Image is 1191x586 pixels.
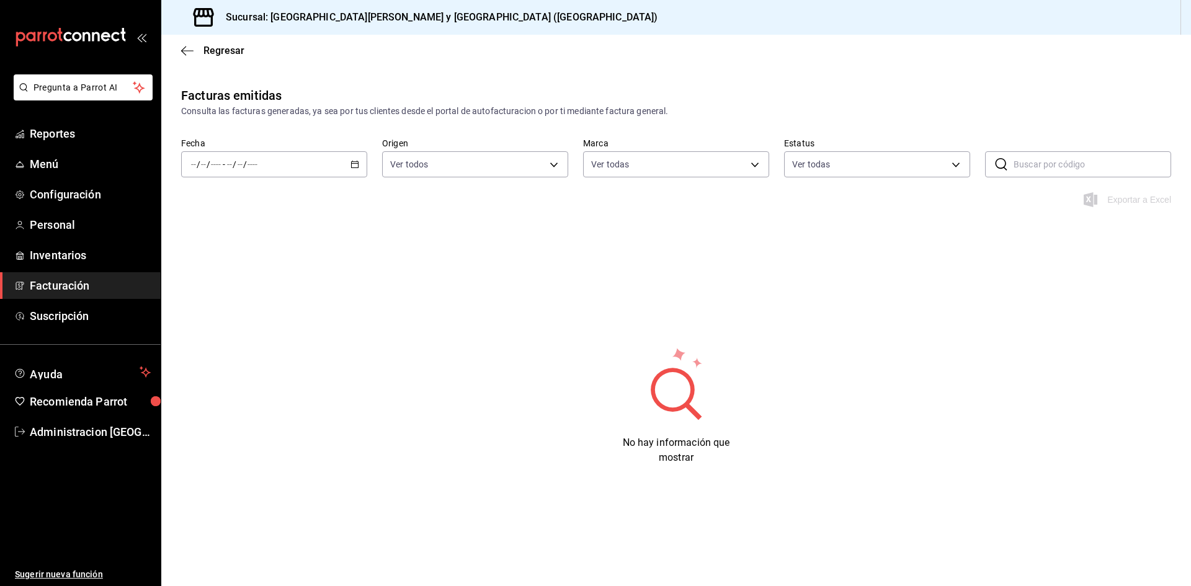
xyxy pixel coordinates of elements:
span: Ver todas [792,158,830,171]
span: Ver todos [390,158,428,171]
input: ---- [247,159,258,169]
span: / [233,159,236,169]
span: No hay información que mostrar [623,437,730,463]
span: Sugerir nueva función [15,568,151,581]
button: open_drawer_menu [136,32,146,42]
span: Ver todas [591,158,629,171]
span: Suscripción [30,308,151,324]
input: -- [200,159,207,169]
input: -- [190,159,197,169]
span: Reportes [30,125,151,142]
input: -- [226,159,233,169]
input: Buscar por código [1014,152,1171,177]
button: Pregunta a Parrot AI [14,74,153,100]
label: Fecha [181,139,367,148]
span: Administracion [GEOGRAPHIC_DATA][PERSON_NAME] [30,424,151,440]
a: Pregunta a Parrot AI [9,90,153,103]
span: Menú [30,156,151,172]
span: / [197,159,200,169]
label: Origen [382,139,568,148]
span: Recomienda Parrot [30,393,151,410]
span: Configuración [30,186,151,203]
span: Personal [30,216,151,233]
span: Pregunta a Parrot AI [33,81,133,94]
span: Inventarios [30,247,151,264]
label: Marca [583,139,769,148]
span: - [223,159,225,169]
input: ---- [210,159,221,169]
button: Regresar [181,45,244,56]
span: / [243,159,247,169]
h3: Sucursal: [GEOGRAPHIC_DATA][PERSON_NAME] y [GEOGRAPHIC_DATA] ([GEOGRAPHIC_DATA]) [216,10,658,25]
span: / [207,159,210,169]
div: Consulta las facturas generadas, ya sea por tus clientes desde el portal de autofacturacion o por... [181,105,1171,118]
span: Regresar [203,45,244,56]
span: Facturación [30,277,151,294]
div: Facturas emitidas [181,86,282,105]
input: -- [237,159,243,169]
span: Ayuda [30,365,135,380]
label: Estatus [784,139,970,148]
